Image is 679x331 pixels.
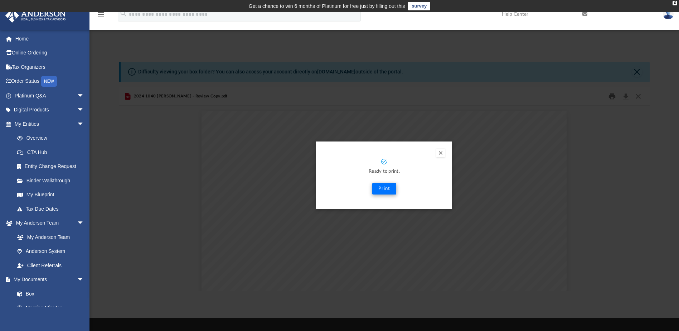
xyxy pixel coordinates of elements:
i: menu [97,10,105,19]
a: Client Referrals [10,258,91,273]
a: Order StatusNEW [5,74,95,89]
span: arrow_drop_down [77,103,91,117]
span: arrow_drop_down [77,88,91,103]
div: close [673,1,677,5]
a: Home [5,32,95,46]
a: My Anderson Team [10,230,88,244]
a: Meeting Minutes [10,301,91,315]
div: Get a chance to win 6 months of Platinum for free just by filling out this [249,2,405,10]
a: CTA Hub [10,145,95,159]
img: Anderson Advisors Platinum Portal [3,9,68,23]
button: Print [372,183,396,195]
a: Binder Walkthrough [10,173,95,188]
a: menu [97,14,105,19]
a: Tax Due Dates [10,202,95,216]
a: Box [10,287,88,301]
a: My Documentsarrow_drop_down [5,273,91,287]
img: User Pic [663,9,674,19]
span: arrow_drop_down [77,117,91,131]
div: NEW [41,76,57,87]
a: survey [408,2,430,10]
a: Digital Productsarrow_drop_down [5,103,95,117]
a: Online Ordering [5,46,95,60]
span: arrow_drop_down [77,273,91,287]
a: Tax Organizers [5,60,95,74]
div: Preview [119,87,649,291]
i: search [120,10,127,18]
span: arrow_drop_down [77,216,91,231]
a: Anderson System [10,244,91,259]
a: My Anderson Teamarrow_drop_down [5,216,91,230]
a: My Entitiesarrow_drop_down [5,117,95,131]
a: Overview [10,131,95,145]
a: Platinum Q&Aarrow_drop_down [5,88,95,103]
a: Entity Change Request [10,159,95,174]
a: My Blueprint [10,188,91,202]
p: Ready to print. [323,168,445,176]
